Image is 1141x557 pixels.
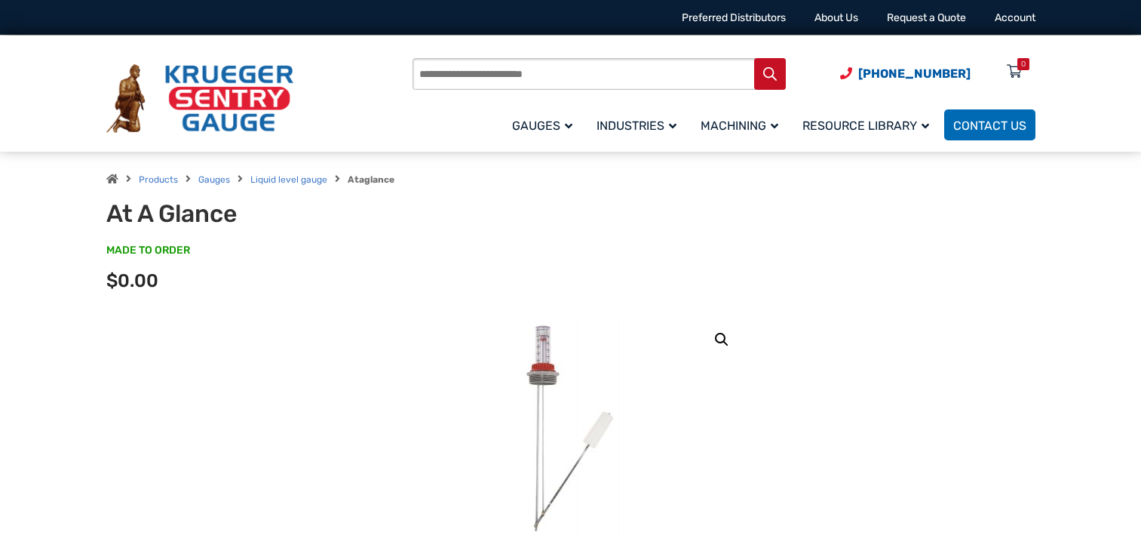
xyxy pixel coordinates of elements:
[139,174,178,185] a: Products
[995,11,1035,24] a: Account
[708,326,735,353] a: View full-screen image gallery
[814,11,858,24] a: About Us
[840,64,971,83] a: Phone Number (920) 434-8860
[793,107,944,143] a: Resource Library
[503,107,587,143] a: Gauges
[1021,58,1026,70] div: 0
[597,118,676,133] span: Industries
[953,118,1026,133] span: Contact Us
[587,107,692,143] a: Industries
[944,109,1035,140] a: Contact Us
[250,174,327,185] a: Liquid level gauge
[106,199,478,228] h1: At A Glance
[512,118,572,133] span: Gauges
[692,107,793,143] a: Machining
[106,243,190,258] span: MADE TO ORDER
[802,118,929,133] span: Resource Library
[106,64,293,134] img: Krueger Sentry Gauge
[858,66,971,81] span: [PHONE_NUMBER]
[682,11,786,24] a: Preferred Distributors
[106,270,158,291] span: $0.00
[348,174,394,185] strong: Ataglance
[198,174,230,185] a: Gauges
[480,314,661,540] img: At A Glance
[887,11,966,24] a: Request a Quote
[701,118,778,133] span: Machining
